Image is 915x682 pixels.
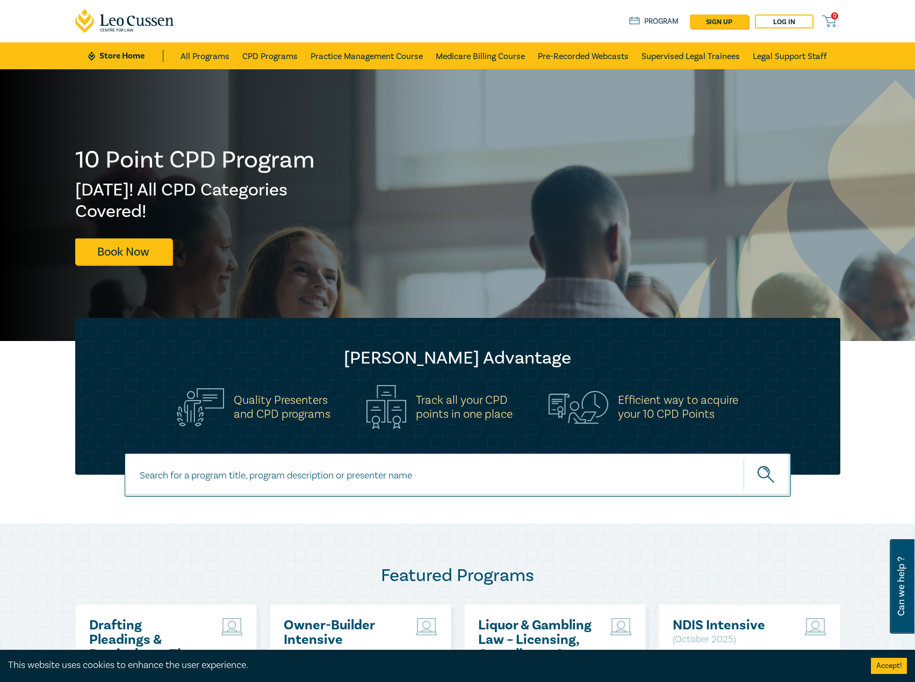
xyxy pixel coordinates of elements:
[75,146,316,174] h1: 10 Point CPD Program
[97,347,819,369] h2: [PERSON_NAME] Advantage
[75,179,316,222] h2: [DATE]! All CPD Categories Covered!
[690,14,748,28] a: sign up
[8,658,855,672] div: This website uses cookies to enhance the user experience.
[538,42,629,69] a: Pre-Recorded Webcasts
[755,14,813,28] a: Log in
[311,42,423,69] a: Practice Management Course
[673,618,788,633] a: NDIS Intensive
[366,385,406,429] img: Track all your CPD<br>points in one place
[88,50,163,62] a: Store Home
[181,42,229,69] a: All Programs
[753,42,827,69] a: Legal Support Staff
[416,618,437,635] img: Live Stream
[89,618,205,662] a: Drafting Pleadings & Particulars – Tips & Traps
[436,42,525,69] a: Medicare Billing Course
[871,658,907,674] button: Accept cookies
[75,565,840,586] h2: Featured Programs
[896,546,906,627] span: Can we help ?
[221,618,243,635] img: Live Stream
[549,391,608,423] img: Efficient way to acquire<br>your 10 CPD Points
[831,12,838,19] span: 0
[673,633,788,647] p: ( October 2025 )
[416,393,513,421] h5: Track all your CPD points in one place
[618,393,738,421] h5: Efficient way to acquire your 10 CPD Points
[629,16,679,27] a: Program
[125,453,791,497] input: Search for a program title, program description or presenter name
[75,238,172,265] a: Book Now
[642,42,740,69] a: Supervised Legal Trainees
[610,618,632,635] img: Live Stream
[478,618,594,662] a: Liquor & Gambling Law – Licensing, Compliance & Regulations
[234,393,330,421] h5: Quality Presenters and CPD programs
[284,618,399,647] a: Owner-Builder Intensive
[805,618,826,635] img: Live Stream
[242,42,298,69] a: CPD Programs
[284,647,399,661] p: ( October 2025 )
[177,388,224,426] img: Quality Presenters<br>and CPD programs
